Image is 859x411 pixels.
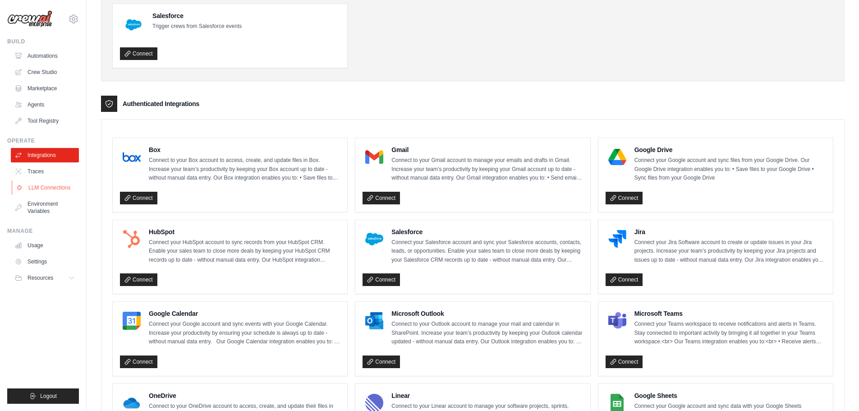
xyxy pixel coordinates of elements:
a: Connect [363,273,400,286]
img: Google Calendar Logo [123,312,141,330]
h4: Jira [634,227,826,236]
button: Resources [11,271,79,285]
a: Connect [606,273,643,286]
h4: OneDrive [149,391,340,400]
img: Microsoft Outlook Logo [365,312,383,330]
h4: Salesforce [152,11,242,20]
p: Connect your Salesforce account and sync your Salesforce accounts, contacts, leads, or opportunit... [391,238,583,265]
a: Connect [120,356,157,368]
span: Logout [40,393,57,400]
a: Connect [363,192,400,204]
a: Connect [120,273,157,286]
button: Logout [7,388,79,404]
a: Agents [11,97,79,112]
img: Google Drive Logo [608,148,626,166]
img: HubSpot Logo [123,230,141,248]
h4: Gmail [391,145,583,154]
p: Connect your Google account and sync files from your Google Drive. Our Google Drive integration e... [634,156,826,183]
img: Salesforce Logo [365,230,383,248]
div: Build [7,38,79,45]
a: Crew Studio [11,65,79,79]
div: Operate [7,137,79,144]
p: Connect your Google account and sync events with your Google Calendar. Increase your productivity... [149,320,340,346]
a: Connect [606,356,643,368]
h4: Google Drive [634,145,826,154]
a: Connect [120,47,157,60]
h4: Google Sheets [634,391,826,400]
p: Connect to your Gmail account to manage your emails and drafts in Gmail. Increase your team’s pro... [391,156,583,183]
h4: Box [149,145,340,154]
h4: Google Calendar [149,309,340,318]
p: Connect your Teams workspace to receive notifications and alerts in Teams. Stay connected to impo... [634,320,826,346]
a: Marketplace [11,81,79,96]
a: LLM Connections [12,180,80,195]
img: Box Logo [123,148,141,166]
img: Logo [7,10,52,28]
div: Manage [7,227,79,235]
h4: Salesforce [391,227,583,236]
p: Connect your Jira Software account to create or update issues in your Jira projects. Increase you... [634,238,826,265]
img: Microsoft Teams Logo [608,312,626,330]
a: Connect [363,356,400,368]
p: Trigger crews from Salesforce events [152,22,242,31]
a: Settings [11,254,79,269]
p: Connect to your Box account to access, create, and update files in Box. Increase your team’s prod... [149,156,340,183]
h4: Microsoft Teams [634,309,826,318]
a: Integrations [11,148,79,162]
h4: Microsoft Outlook [391,309,583,318]
h4: HubSpot [149,227,340,236]
a: Connect [606,192,643,204]
img: Jira Logo [608,230,626,248]
img: Gmail Logo [365,148,383,166]
a: Environment Variables [11,197,79,218]
p: Connect your HubSpot account to sync records from your HubSpot CRM. Enable your sales team to clo... [149,238,340,265]
p: Connect to your Outlook account to manage your mail and calendar in SharePoint. Increase your tea... [391,320,583,346]
a: Automations [11,49,79,63]
h3: Authenticated Integrations [123,99,199,108]
h4: Linear [391,391,583,400]
a: Connect [120,192,157,204]
a: Traces [11,164,79,179]
img: Salesforce Logo [123,14,144,36]
span: Resources [28,274,53,282]
a: Usage [11,238,79,253]
a: Tool Registry [11,114,79,128]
